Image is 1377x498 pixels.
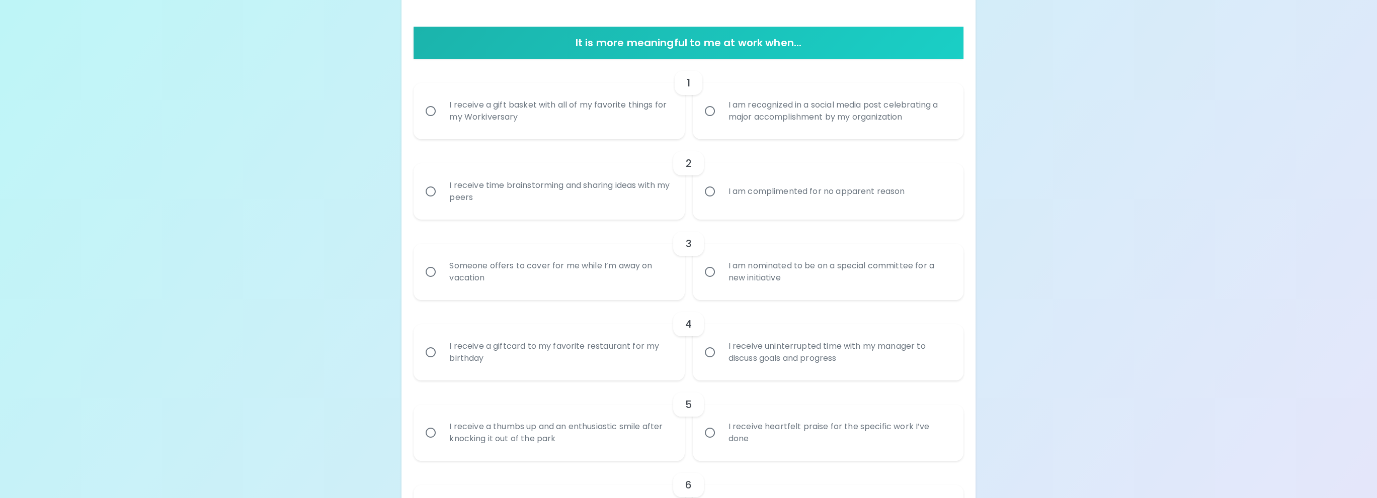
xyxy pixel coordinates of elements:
div: I am nominated to be on a special committee for a new initiative [720,248,958,296]
div: choice-group-check [414,139,963,220]
div: choice-group-check [414,220,963,300]
h6: 4 [685,316,692,332]
div: choice-group-check [414,300,963,380]
div: choice-group-check [414,59,963,139]
h6: It is more meaningful to me at work when... [418,35,959,51]
div: I receive a giftcard to my favorite restaurant for my birthday [441,328,679,376]
div: I receive a gift basket with all of my favorite things for my Workiversary [441,87,679,135]
h6: 3 [685,236,691,252]
h6: 2 [685,155,691,171]
div: I receive heartfelt praise for the specific work I’ve done [720,409,958,457]
div: I receive a thumbs up and an enthusiastic smile after knocking it out of the park [441,409,679,457]
h6: 6 [685,477,692,493]
div: Someone offers to cover for me while I’m away on vacation [441,248,679,296]
h6: 5 [685,396,692,413]
div: choice-group-check [414,380,963,461]
h6: 1 [687,75,690,91]
div: I am recognized in a social media post celebrating a major accomplishment by my organization [720,87,958,135]
div: I receive uninterrupted time with my manager to discuss goals and progress [720,328,958,376]
div: I am complimented for no apparent reason [720,173,913,210]
div: I receive time brainstorming and sharing ideas with my peers [441,167,679,216]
